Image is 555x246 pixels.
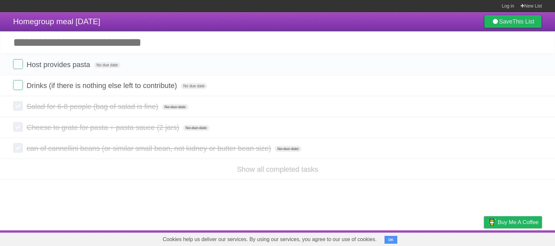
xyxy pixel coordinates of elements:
label: Done [13,101,23,111]
span: No due date [183,125,209,131]
a: Suggest a feature [501,232,542,244]
span: Cookies help us deliver our services. By using our services, you agree to our use of cookies. [156,233,383,246]
a: Buy me a coffee [484,216,542,228]
span: Salad for 6-8 people (bag of salad is fine) [27,102,160,111]
span: Cheese to grate for pasta + pasta sauce (2 jars) [27,123,181,132]
b: This List [512,18,534,25]
span: Drinks (if there is nothing else left to contribute) [27,81,179,90]
span: No due date [94,62,120,68]
label: Done [13,80,23,90]
span: No due date [275,146,301,152]
a: SaveThis List [484,15,542,28]
a: Developers [419,232,445,244]
span: No due date [181,83,207,89]
a: Terms [453,232,468,244]
a: About [397,232,411,244]
label: Done [13,122,23,132]
a: Show all completed tasks [237,165,318,173]
span: Host provides pasta [27,61,92,69]
span: Homegroup meal [DATE] [13,17,100,26]
label: Done [13,143,23,153]
img: Buy me a coffee [487,217,496,228]
button: OK [385,236,397,244]
a: Privacy [475,232,492,244]
span: Buy me a coffee [498,217,539,228]
span: No due date [162,104,188,110]
label: Done [13,59,23,69]
span: can of cannellini beans (or similar small bean, not kidney or butter bean size) [27,144,273,152]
